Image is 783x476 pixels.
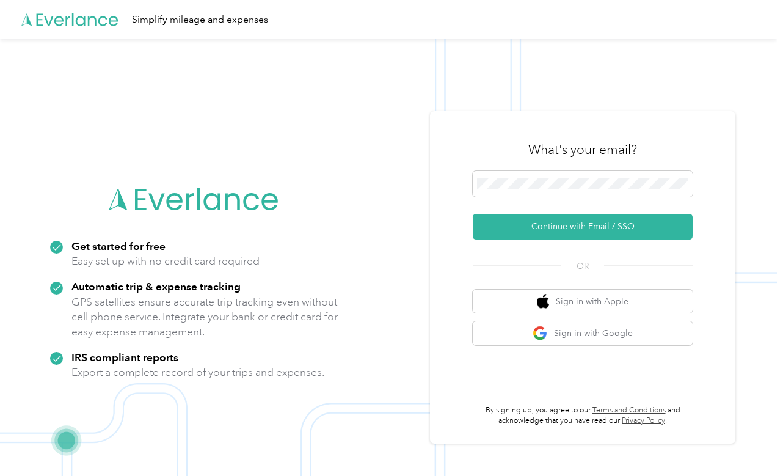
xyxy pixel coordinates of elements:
[71,254,260,269] p: Easy set up with no credit card required
[622,416,665,425] a: Privacy Policy
[473,321,693,345] button: google logoSign in with Google
[473,214,693,240] button: Continue with Email / SSO
[537,294,549,309] img: apple logo
[71,365,324,380] p: Export a complete record of your trips and expenses.
[71,295,338,340] p: GPS satellites ensure accurate trip tracking even without cell phone service. Integrate your bank...
[528,141,637,158] h3: What's your email?
[592,406,666,415] a: Terms and Conditions
[473,405,693,427] p: By signing up, you agree to our and acknowledge that you have read our .
[71,240,166,252] strong: Get started for free
[71,351,178,364] strong: IRS compliant reports
[132,12,268,27] div: Simplify mileage and expenses
[473,290,693,313] button: apple logoSign in with Apple
[71,280,241,293] strong: Automatic trip & expense tracking
[561,260,604,273] span: OR
[533,326,548,341] img: google logo
[715,408,783,476] iframe: Everlance-gr Chat Button Frame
